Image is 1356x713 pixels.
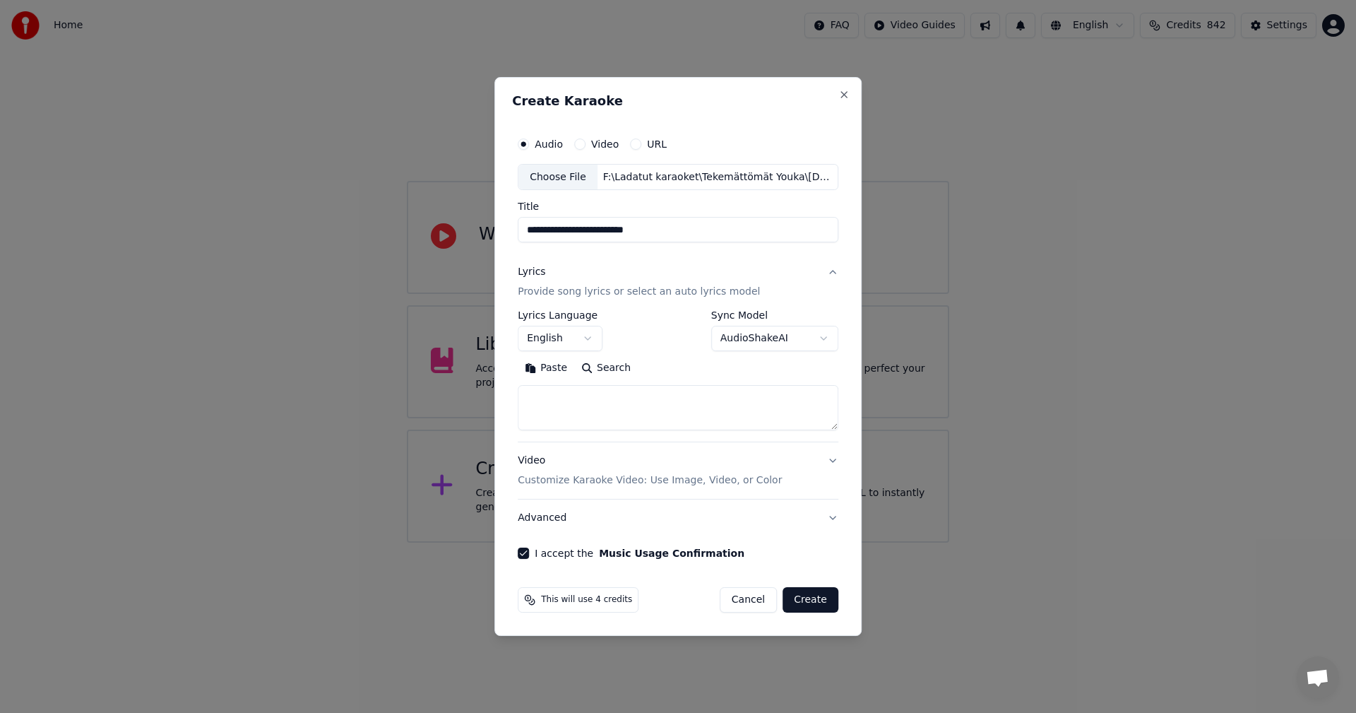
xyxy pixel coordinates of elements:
[720,587,777,613] button: Cancel
[518,473,782,488] p: Customize Karaoke Video: Use Image, Video, or Color
[599,548,744,558] button: I accept the
[518,285,760,300] p: Provide song lyrics or select an auto lyrics model
[518,165,597,190] div: Choose File
[518,202,838,212] label: Title
[574,358,638,380] button: Search
[518,311,838,442] div: LyricsProvide song lyrics or select an auto lyrics model
[541,594,632,606] span: This will use 4 credits
[518,266,545,280] div: Lyrics
[535,548,744,558] label: I accept the
[518,454,782,488] div: Video
[591,139,619,149] label: Video
[711,311,838,321] label: Sync Model
[518,311,602,321] label: Lyrics Language
[512,95,844,107] h2: Create Karaoke
[535,139,563,149] label: Audio
[518,254,838,311] button: LyricsProvide song lyrics or select an auto lyrics model
[647,139,667,149] label: URL
[783,587,838,613] button: Create
[597,170,838,184] div: F:\Ladatut karaoket\Tekemättömät Youka\[DEMOGRAPHIC_DATA] naislaulajia\Rappiotango [PERSON_NAME].m4a
[518,500,838,536] button: Advanced
[518,358,574,380] button: Paste
[518,443,838,500] button: VideoCustomize Karaoke Video: Use Image, Video, or Color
